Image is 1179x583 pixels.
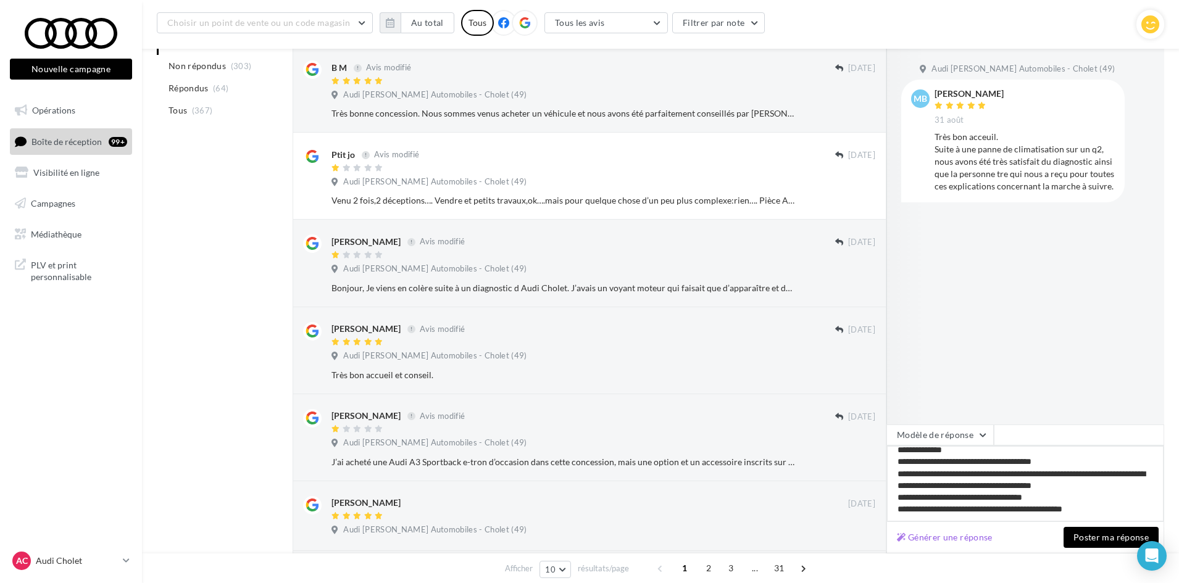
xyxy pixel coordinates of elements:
[935,115,964,126] span: 31 août
[699,558,719,578] span: 2
[343,176,527,188] span: Audi [PERSON_NAME] Automobiles - Cholet (49)
[192,105,213,115] span: (367)
[31,257,127,283] span: PLV et print personnalisable
[169,60,226,72] span: Non répondus
[167,17,350,28] span: Choisir un point de vente ou un code magasin
[16,555,28,567] span: AC
[461,10,494,36] div: Tous
[366,63,411,73] span: Avis modifié
[505,563,533,574] span: Afficher
[213,83,228,93] span: (64)
[420,324,465,334] span: Avis modifié
[31,228,81,239] span: Médiathèque
[848,63,875,74] span: [DATE]
[892,530,998,545] button: Générer une réponse
[555,17,605,28] span: Tous les avis
[848,411,875,423] span: [DATE]
[578,563,629,574] span: résultats/page
[7,191,135,217] a: Campagnes
[331,456,795,468] div: J’ai acheté une Audi A3 Sportback e-tron d’occasion dans cette concession, mais une option et un ...
[157,12,373,33] button: Choisir un point de vente ou un code magasin
[420,411,465,421] span: Avis modifié
[935,89,1004,98] div: [PERSON_NAME]
[331,149,355,161] div: Ptit jo
[848,237,875,248] span: [DATE]
[331,410,401,422] div: [PERSON_NAME]
[848,498,875,510] span: [DATE]
[401,12,454,33] button: Au total
[10,549,132,573] a: AC Audi Cholet
[331,497,401,509] div: [PERSON_NAME]
[544,12,668,33] button: Tous les avis
[331,236,401,248] div: [PERSON_NAME]
[331,369,795,381] div: Très bon accueil et conseil.
[33,167,99,178] span: Visibilité en ligne
[343,89,527,101] span: Audi [PERSON_NAME] Automobiles - Cholet (49)
[7,97,135,123] a: Opérations
[914,93,927,105] span: MB
[343,350,527,362] span: Audi [PERSON_NAME] Automobiles - Cholet (49)
[672,12,765,33] button: Filtrer par note
[420,237,465,247] span: Avis modifié
[540,561,571,578] button: 10
[380,12,454,33] button: Au total
[231,61,252,71] span: (303)
[931,64,1115,75] span: Audi [PERSON_NAME] Automobiles - Cholet (49)
[109,137,127,147] div: 99+
[769,558,789,578] span: 31
[331,194,795,207] div: Venu 2 fois,2 déceptions…. Vendre et petits travaux,ok….mais pour quelque chose d’un peu plus com...
[36,555,118,567] p: Audi Cholet
[886,424,994,445] button: Modèle de réponse
[848,325,875,336] span: [DATE]
[31,136,102,146] span: Boîte de réception
[7,221,135,247] a: Médiathèque
[331,62,347,74] div: B M
[343,524,527,535] span: Audi [PERSON_NAME] Automobiles - Cholet (49)
[7,252,135,288] a: PLV et print personnalisable
[1137,541,1167,571] div: Open Intercom Messenger
[331,107,795,120] div: Très bonne concession. Nous sommes venus acheter un véhicule et nous avons été parfaitement conse...
[169,104,187,117] span: Tous
[675,558,694,578] span: 1
[343,437,527,449] span: Audi [PERSON_NAME] Automobiles - Cholet (49)
[545,564,556,574] span: 10
[1064,527,1159,548] button: Poster ma réponse
[10,59,132,80] button: Nouvelle campagne
[745,558,765,578] span: ...
[343,263,527,275] span: Audi [PERSON_NAME] Automobiles - Cholet (49)
[7,160,135,186] a: Visibilité en ligne
[935,131,1115,192] div: Très bon acceuil. Suite à une panne de climatisation sur un q2, nous avons été très satisfait du ...
[32,105,75,115] span: Opérations
[848,150,875,161] span: [DATE]
[721,558,741,578] span: 3
[374,150,419,160] span: Avis modifié
[331,323,401,335] div: [PERSON_NAME]
[169,82,209,94] span: Répondus
[331,282,795,294] div: Bonjour, Je viens en colère suite à un diagnostic d Audi Cholet. J’avais un voyant moteur qui fai...
[31,198,75,209] span: Campagnes
[7,128,135,155] a: Boîte de réception99+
